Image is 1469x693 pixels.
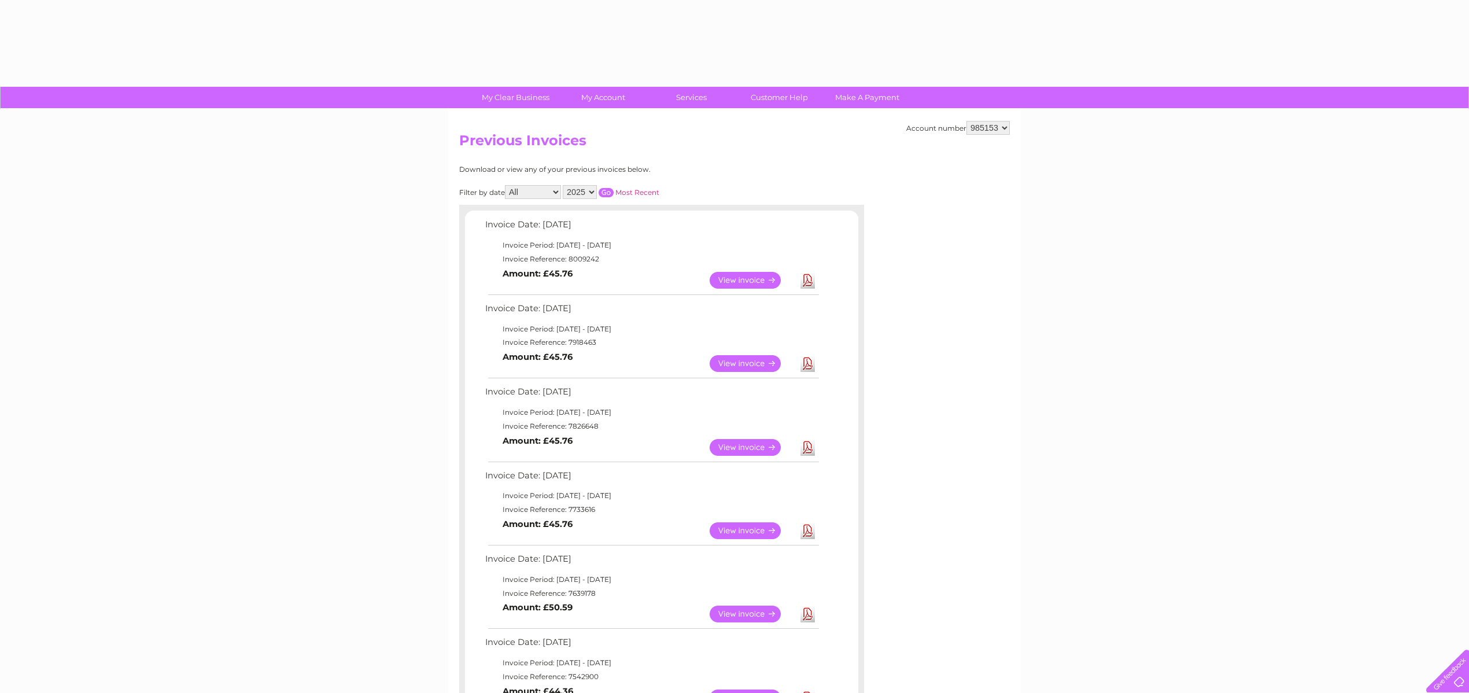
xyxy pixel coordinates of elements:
[800,606,815,622] a: Download
[482,489,821,503] td: Invoice Period: [DATE] - [DATE]
[503,352,573,362] b: Amount: £45.76
[459,132,1010,154] h2: Previous Invoices
[503,268,573,279] b: Amount: £45.76
[710,522,795,539] a: View
[482,635,821,656] td: Invoice Date: [DATE]
[482,587,821,600] td: Invoice Reference: 7639178
[468,87,563,108] a: My Clear Business
[459,165,763,174] div: Download or view any of your previous invoices below.
[482,252,821,266] td: Invoice Reference: 8009242
[644,87,739,108] a: Services
[459,185,763,199] div: Filter by date
[482,336,821,349] td: Invoice Reference: 7918463
[820,87,915,108] a: Make A Payment
[482,419,821,433] td: Invoice Reference: 7826648
[482,656,821,670] td: Invoice Period: [DATE] - [DATE]
[556,87,651,108] a: My Account
[482,217,821,238] td: Invoice Date: [DATE]
[482,468,821,489] td: Invoice Date: [DATE]
[800,272,815,289] a: Download
[503,519,573,529] b: Amount: £45.76
[482,238,821,252] td: Invoice Period: [DATE] - [DATE]
[503,436,573,446] b: Amount: £45.76
[482,406,821,419] td: Invoice Period: [DATE] - [DATE]
[482,551,821,573] td: Invoice Date: [DATE]
[503,602,573,613] b: Amount: £50.59
[710,606,795,622] a: View
[800,355,815,372] a: Download
[482,322,821,336] td: Invoice Period: [DATE] - [DATE]
[482,301,821,322] td: Invoice Date: [DATE]
[482,573,821,587] td: Invoice Period: [DATE] - [DATE]
[482,384,821,406] td: Invoice Date: [DATE]
[800,439,815,456] a: Download
[615,188,659,197] a: Most Recent
[710,439,795,456] a: View
[710,272,795,289] a: View
[482,670,821,684] td: Invoice Reference: 7542900
[906,121,1010,135] div: Account number
[800,522,815,539] a: Download
[732,87,827,108] a: Customer Help
[482,503,821,517] td: Invoice Reference: 7733616
[710,355,795,372] a: View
